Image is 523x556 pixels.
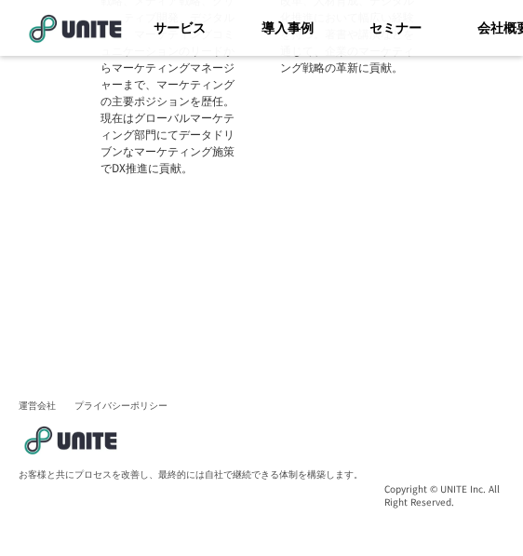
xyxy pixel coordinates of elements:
p: お客様と共にプロセスを改善し、最終的には自社で継続できる体制を構築します。 [19,468,363,481]
div: チャットウィジェット [430,467,523,556]
p: Copyright © UNITE Inc. All Right Reserved. [384,482,523,509]
a: 運営会社 [19,399,56,412]
a: プライバシーポリシー [74,399,168,412]
iframe: Chat Widget [430,467,523,556]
